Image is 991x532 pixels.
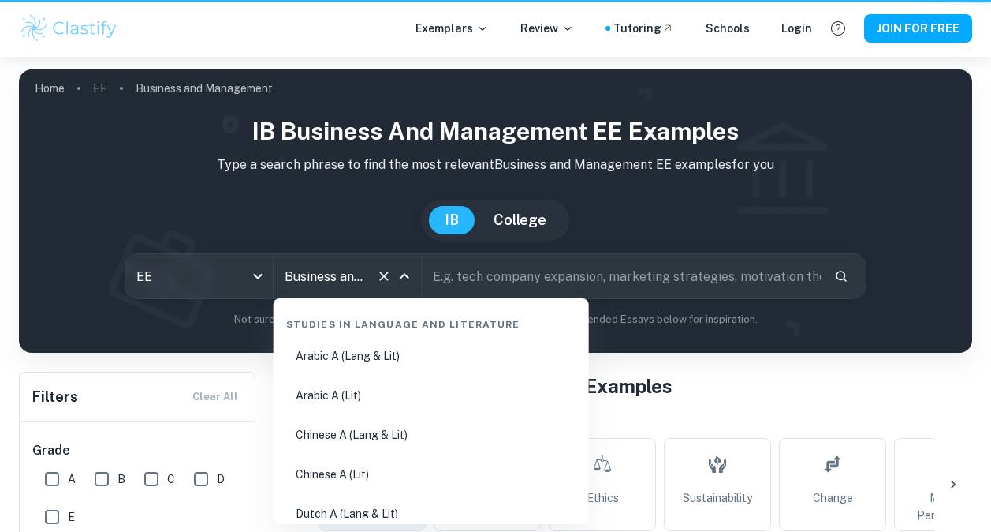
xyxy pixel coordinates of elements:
img: profile cover [19,69,972,353]
span: D [217,470,225,488]
p: Not sure what to search for? You can always look through our example Extended Essays below for in... [32,312,959,328]
button: Clear [373,265,395,287]
li: Dutch A (Lang & Lit) [280,496,583,532]
div: Studies in Language and Literature [280,305,583,338]
a: Schools [706,20,750,37]
div: EE [125,254,273,298]
button: Help and Feedback [825,15,851,42]
h1: All Business and Management EE Examples [281,372,972,400]
h1: IB Business and Management EE examples [32,114,959,149]
span: Sustainability [683,489,752,507]
a: EE [93,77,107,99]
button: IB [429,206,475,234]
p: Type a search phrase to find the most relevant Business and Management EE examples for you [32,155,959,174]
button: JOIN FOR FREE [864,14,972,43]
p: Business and Management [136,80,273,97]
h6: Topic [281,413,972,432]
span: C [167,470,175,488]
p: Exemplars [415,20,489,37]
a: Home [35,77,65,99]
li: Arabic A (Lang & Lit) [280,338,583,374]
img: Clastify logo [19,13,119,44]
button: Close [393,265,415,287]
a: Login [781,20,812,37]
li: Chinese A (Lang & Lit) [280,417,583,453]
input: E.g. tech company expansion, marketing strategies, motivation theories... [422,254,822,298]
a: Tutoring [613,20,674,37]
span: A [68,470,76,488]
span: B [117,470,125,488]
button: Search [828,263,855,290]
h6: Filters [32,386,78,408]
span: Ethics [587,489,619,507]
p: Review [520,20,574,37]
li: Arabic A (Lit) [280,377,583,414]
span: Change [813,489,853,507]
span: E [68,508,75,526]
h6: Grade [32,441,244,460]
li: Chinese A (Lit) [280,456,583,493]
button: College [478,206,562,234]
